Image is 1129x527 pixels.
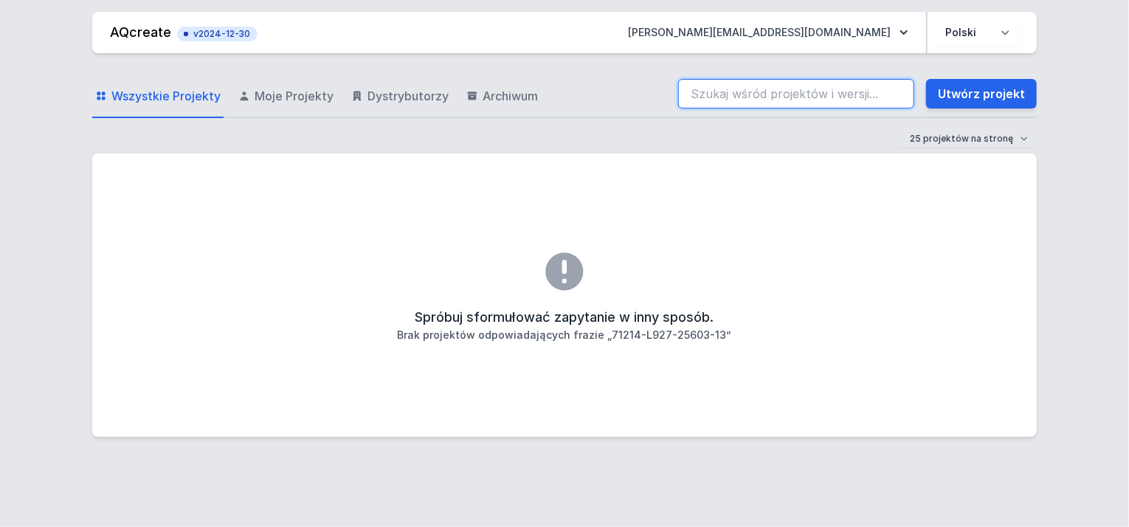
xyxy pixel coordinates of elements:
h3: Brak projektów odpowiadających frazie „71214-L927-25603-13” [398,328,732,342]
a: Dystrybutorzy [348,75,452,118]
button: [PERSON_NAME][EMAIL_ADDRESS][DOMAIN_NAME] [616,19,920,46]
a: Wszystkie Projekty [92,75,224,118]
span: v2024-12-30 [184,28,250,40]
select: Wybierz język [936,19,1019,46]
a: Utwórz projekt [926,79,1037,108]
span: Moje Projekty [255,87,334,105]
a: Moje Projekty [235,75,336,118]
h2: Spróbuj sformułować zapytanie w inny sposób. [415,307,714,328]
span: Archiwum [483,87,538,105]
a: AQcreate [110,24,171,40]
a: Archiwum [463,75,541,118]
span: Dystrybutorzy [367,87,449,105]
input: Szukaj wśród projektów i wersji... [678,79,914,108]
span: Wszystkie Projekty [111,87,221,105]
button: v2024-12-30 [177,24,258,41]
